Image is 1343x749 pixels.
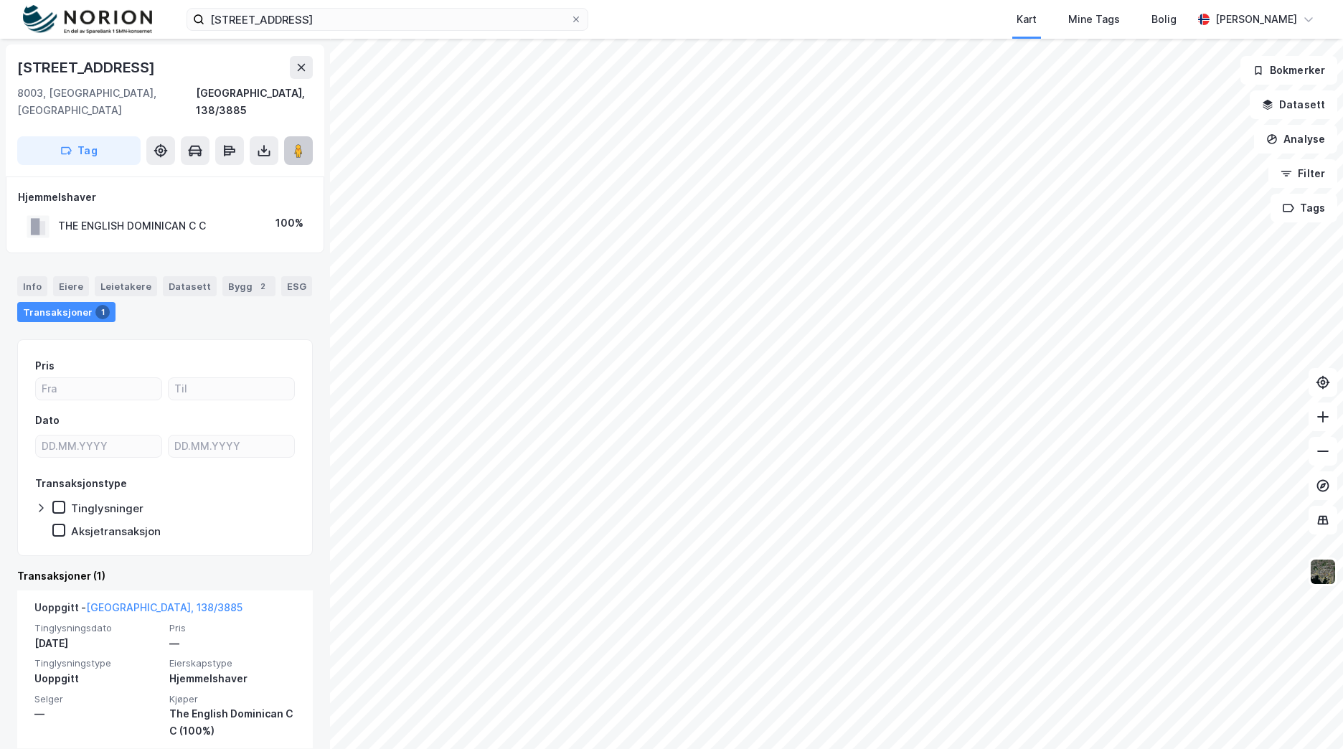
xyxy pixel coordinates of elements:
[169,435,294,457] input: DD.MM.YYYY
[1151,11,1177,28] div: Bolig
[1271,194,1337,222] button: Tags
[1309,558,1337,585] img: 9k=
[281,276,312,296] div: ESG
[71,501,143,515] div: Tinglysninger
[95,305,110,319] div: 1
[17,276,47,296] div: Info
[169,635,296,652] div: —
[169,622,296,634] span: Pris
[1254,125,1337,154] button: Analyse
[1017,11,1037,28] div: Kart
[1250,90,1337,119] button: Datasett
[222,276,275,296] div: Bygg
[163,276,217,296] div: Datasett
[34,599,242,622] div: Uoppgitt -
[169,705,296,740] div: The English Dominican C C (100%)
[1068,11,1120,28] div: Mine Tags
[34,635,161,652] div: [DATE]
[1215,11,1297,28] div: [PERSON_NAME]
[35,475,127,492] div: Transaksjonstype
[255,279,270,293] div: 2
[169,378,294,400] input: Til
[169,670,296,687] div: Hjemmelshaver
[34,670,161,687] div: Uoppgitt
[18,189,312,206] div: Hjemmelshaver
[17,302,116,322] div: Transaksjoner
[1271,680,1343,749] iframe: Chat Widget
[169,693,296,705] span: Kjøper
[169,657,296,669] span: Eierskapstype
[36,435,161,457] input: DD.MM.YYYY
[196,85,313,119] div: [GEOGRAPHIC_DATA], 138/3885
[17,567,313,585] div: Transaksjoner (1)
[53,276,89,296] div: Eiere
[35,412,60,429] div: Dato
[1268,159,1337,188] button: Filter
[34,693,161,705] span: Selger
[23,5,152,34] img: norion-logo.80e7a08dc31c2e691866.png
[275,215,303,232] div: 100%
[95,276,157,296] div: Leietakere
[34,622,161,634] span: Tinglysningsdato
[1240,56,1337,85] button: Bokmerker
[34,705,161,722] div: —
[86,601,242,613] a: [GEOGRAPHIC_DATA], 138/3885
[17,85,196,119] div: 8003, [GEOGRAPHIC_DATA], [GEOGRAPHIC_DATA]
[71,524,161,538] div: Aksjetransaksjon
[34,657,161,669] span: Tinglysningstype
[1271,680,1343,749] div: Kontrollprogram for chat
[17,136,141,165] button: Tag
[17,56,158,79] div: [STREET_ADDRESS]
[58,217,206,235] div: THE ENGLISH DOMINICAN C C
[204,9,570,30] input: Søk på adresse, matrikkel, gårdeiere, leietakere eller personer
[36,378,161,400] input: Fra
[35,357,55,374] div: Pris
